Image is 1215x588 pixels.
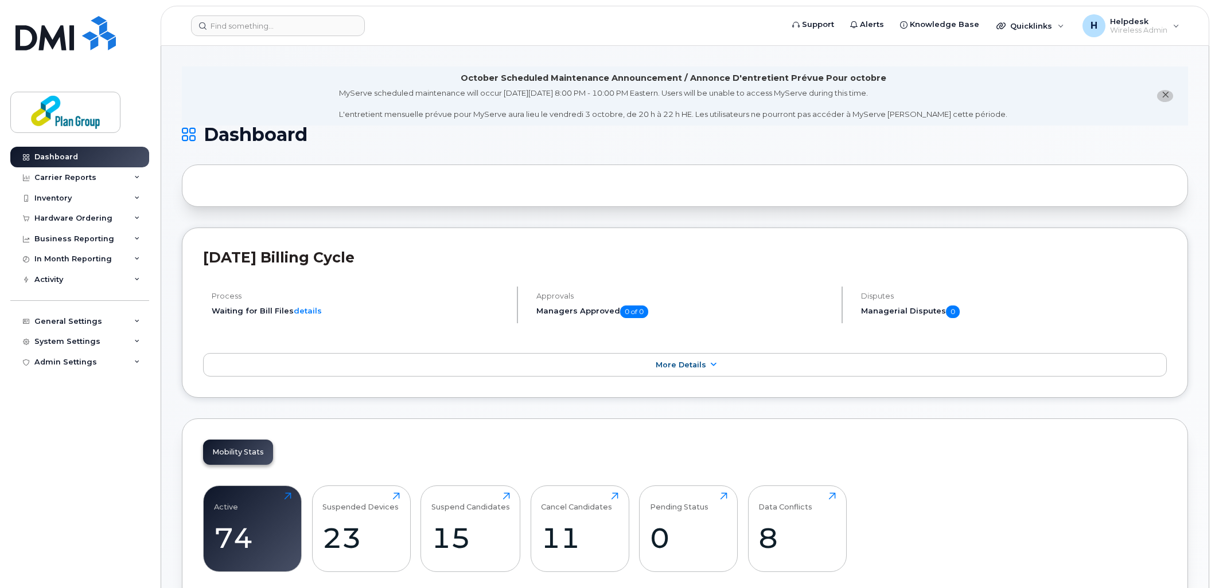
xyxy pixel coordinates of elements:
[322,492,399,511] div: Suspended Devices
[461,72,886,84] div: October Scheduled Maintenance Announcement / Annonce D'entretient Prévue Pour octobre
[541,492,612,511] div: Cancel Candidates
[431,492,510,511] div: Suspend Candidates
[203,249,1167,266] h2: [DATE] Billing Cycle
[650,492,708,511] div: Pending Status
[322,521,400,555] div: 23
[431,521,510,555] div: 15
[861,305,1167,318] h5: Managerial Disputes
[536,305,832,318] h5: Managers Approved
[214,492,291,566] a: Active74
[212,305,507,316] li: Waiting for Bill Files
[536,292,832,300] h4: Approvals
[758,492,812,511] div: Data Conflicts
[861,292,1167,300] h4: Disputes
[541,492,618,566] a: Cancel Candidates11
[204,126,307,143] span: Dashboard
[541,521,618,555] div: 11
[322,492,400,566] a: Suspended Devices23
[214,492,238,511] div: Active
[656,360,706,369] span: More Details
[212,292,507,300] h4: Process
[758,492,836,566] a: Data Conflicts8
[214,521,291,555] div: 74
[339,88,1007,120] div: MyServe scheduled maintenance will occur [DATE][DATE] 8:00 PM - 10:00 PM Eastern. Users will be u...
[294,306,322,315] a: details
[758,521,836,555] div: 8
[650,492,727,566] a: Pending Status0
[650,521,727,555] div: 0
[1157,90,1173,102] button: close notification
[431,492,510,566] a: Suspend Candidates15
[946,305,960,318] span: 0
[620,305,648,318] span: 0 of 0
